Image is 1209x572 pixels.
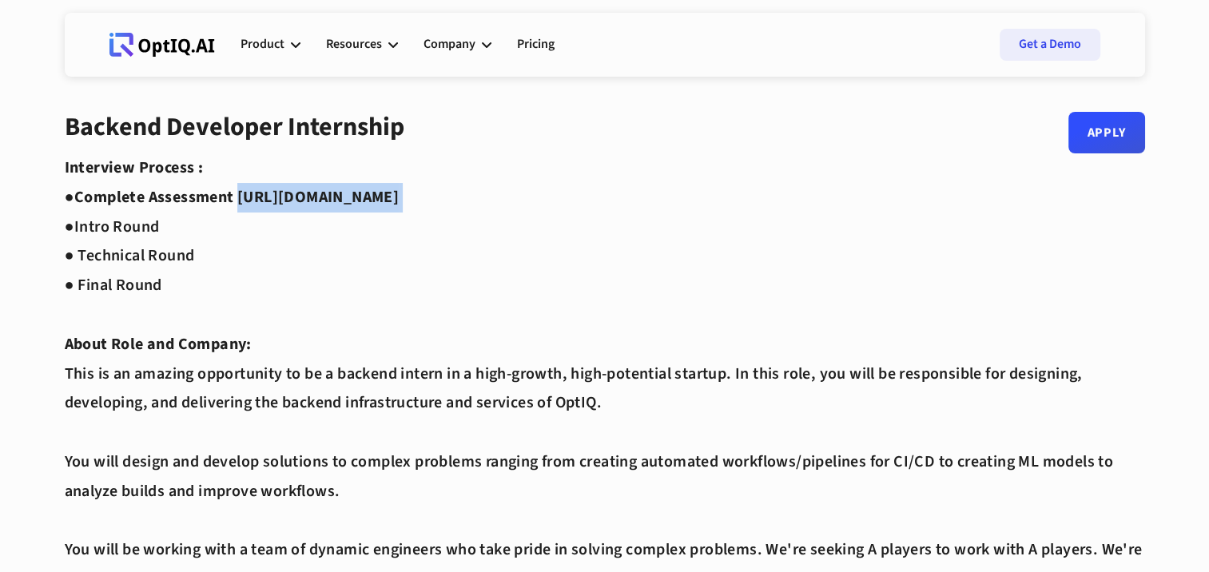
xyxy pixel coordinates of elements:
[424,34,475,55] div: Company
[241,21,300,69] div: Product
[65,186,400,238] strong: Complete Assessment [URL][DOMAIN_NAME] ●
[241,34,284,55] div: Product
[424,21,491,69] div: Company
[65,157,204,179] strong: Interview Process :
[326,21,398,69] div: Resources
[517,21,555,69] a: Pricing
[1068,112,1145,153] a: Apply
[1000,29,1100,61] a: Get a Demo
[65,333,252,356] strong: About Role and Company:
[109,21,215,69] a: Webflow Homepage
[326,34,382,55] div: Resources
[65,109,404,145] strong: Backend Developer Internship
